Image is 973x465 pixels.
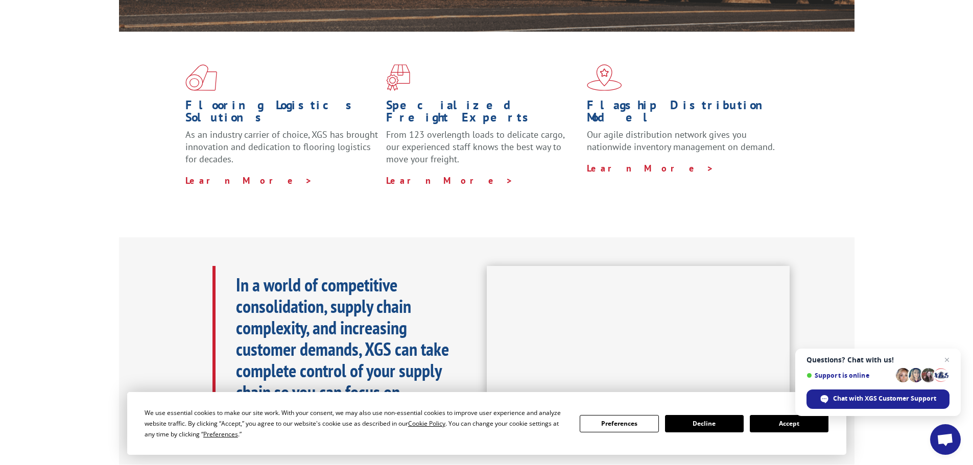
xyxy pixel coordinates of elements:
p: From 123 overlength loads to delicate cargo, our experienced staff knows the best way to move you... [386,129,579,174]
span: Preferences [203,430,238,438]
span: Support is online [806,372,892,379]
div: We use essential cookies to make our site work. With your consent, we may also use non-essential ... [145,407,567,439]
img: xgs-icon-focused-on-flooring-red [386,64,410,91]
h1: Specialized Freight Experts [386,99,579,129]
a: Learn More > [587,162,714,174]
button: Accept [750,415,828,432]
button: Preferences [580,415,658,432]
h1: Flagship Distribution Model [587,99,780,129]
img: xgs-icon-total-supply-chain-intelligence-red [185,64,217,91]
a: Learn More > [185,175,313,186]
span: Questions? Chat with us! [806,356,950,364]
span: Our agile distribution network gives you nationwide inventory management on demand. [587,129,775,153]
button: Decline [665,415,744,432]
span: Chat with XGS Customer Support [833,394,936,403]
span: Cookie Policy [408,419,445,428]
b: In a world of competitive consolidation, supply chain complexity, and increasing customer demands... [236,273,449,425]
img: xgs-icon-flagship-distribution-model-red [587,64,622,91]
h1: Flooring Logistics Solutions [185,99,378,129]
div: Open chat [930,424,961,455]
div: Chat with XGS Customer Support [806,389,950,409]
span: As an industry carrier of choice, XGS has brought innovation and dedication to flooring logistics... [185,129,378,165]
span: Close chat [941,354,953,366]
iframe: XGS Logistics Solutions [487,266,790,436]
div: Cookie Consent Prompt [127,392,846,455]
a: Learn More > [386,175,513,186]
